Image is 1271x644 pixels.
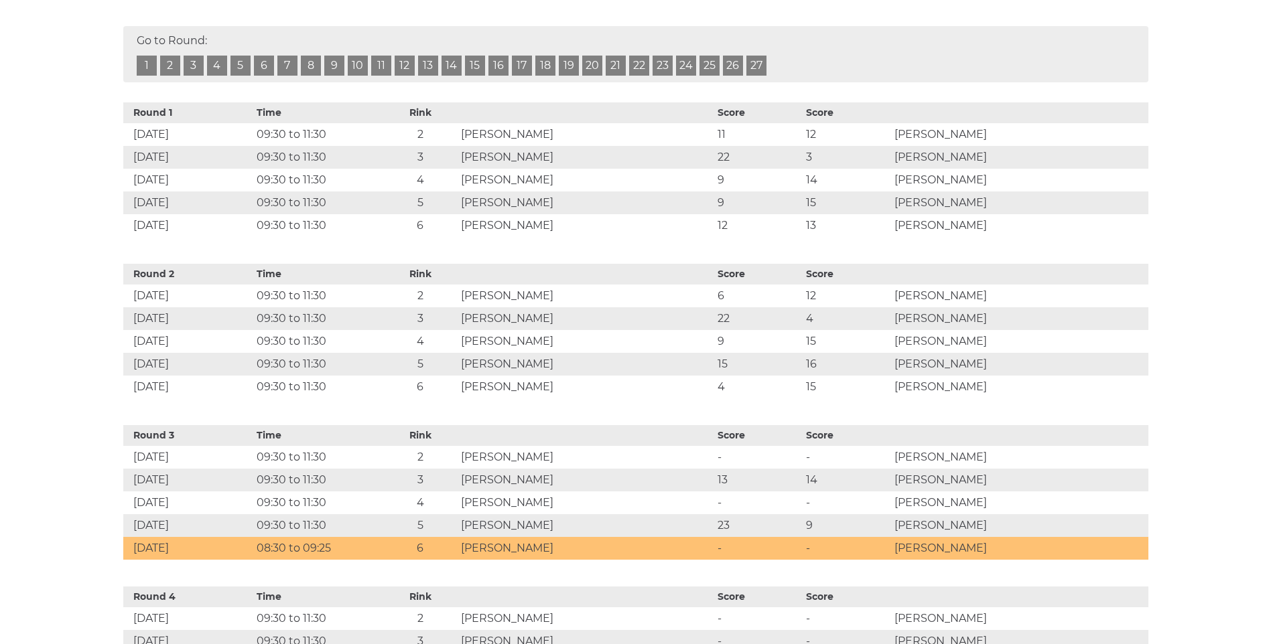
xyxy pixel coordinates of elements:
[535,56,555,76] a: 18
[714,264,803,285] th: Score
[803,469,891,491] td: 14
[458,214,714,237] td: [PERSON_NAME]
[714,146,803,169] td: 22
[253,469,383,491] td: 09:30 to 11:30
[714,469,803,491] td: 13
[123,446,253,469] td: [DATE]
[488,56,509,76] a: 16
[803,264,891,285] th: Score
[714,285,803,307] td: 6
[253,425,383,446] th: Time
[714,586,803,607] th: Score
[714,214,803,237] td: 12
[383,330,458,353] td: 4
[582,56,602,76] a: 20
[123,491,253,514] td: [DATE]
[253,214,383,237] td: 09:30 to 11:30
[676,56,696,76] a: 24
[418,56,438,76] a: 13
[383,146,458,169] td: 3
[383,353,458,376] td: 5
[458,146,714,169] td: [PERSON_NAME]
[803,307,891,330] td: 4
[699,56,720,76] a: 25
[803,586,891,607] th: Score
[803,214,891,237] td: 13
[714,307,803,330] td: 22
[123,146,253,169] td: [DATE]
[891,123,1148,146] td: [PERSON_NAME]
[458,446,714,469] td: [PERSON_NAME]
[803,146,891,169] td: 3
[714,491,803,514] td: -
[137,56,157,76] a: 1
[253,123,383,146] td: 09:30 to 11:30
[301,56,321,76] a: 8
[383,191,458,214] td: 5
[123,191,253,214] td: [DATE]
[123,514,253,537] td: [DATE]
[714,102,803,123] th: Score
[383,214,458,237] td: 6
[714,537,803,560] td: -
[458,491,714,514] td: [PERSON_NAME]
[803,330,891,353] td: 15
[714,330,803,353] td: 9
[383,264,458,285] th: Rink
[123,586,253,607] th: Round 4
[348,56,368,76] a: 10
[714,376,803,398] td: 4
[383,469,458,491] td: 3
[123,285,253,307] td: [DATE]
[458,376,714,398] td: [PERSON_NAME]
[160,56,180,76] a: 2
[442,56,462,76] a: 14
[891,285,1148,307] td: [PERSON_NAME]
[253,376,383,398] td: 09:30 to 11:30
[803,376,891,398] td: 15
[803,537,891,560] td: -
[123,169,253,191] td: [DATE]
[803,425,891,446] th: Score
[123,425,253,446] th: Round 3
[803,285,891,307] td: 12
[465,56,485,76] a: 15
[714,191,803,214] td: 9
[254,56,274,76] a: 6
[253,537,383,560] td: 08:30 to 09:25
[230,56,251,76] a: 5
[891,376,1148,398] td: [PERSON_NAME]
[458,330,714,353] td: [PERSON_NAME]
[383,514,458,537] td: 5
[383,123,458,146] td: 2
[253,102,383,123] th: Time
[458,469,714,491] td: [PERSON_NAME]
[458,514,714,537] td: [PERSON_NAME]
[253,607,383,630] td: 09:30 to 11:30
[891,537,1148,560] td: [PERSON_NAME]
[714,446,803,469] td: -
[123,469,253,491] td: [DATE]
[253,446,383,469] td: 09:30 to 11:30
[383,376,458,398] td: 6
[746,56,766,76] a: 27
[714,123,803,146] td: 11
[123,123,253,146] td: [DATE]
[458,191,714,214] td: [PERSON_NAME]
[803,123,891,146] td: 12
[324,56,344,76] a: 9
[714,353,803,376] td: 15
[714,607,803,630] td: -
[395,56,415,76] a: 12
[253,264,383,285] th: Time
[723,56,743,76] a: 26
[253,191,383,214] td: 09:30 to 11:30
[123,307,253,330] td: [DATE]
[458,607,714,630] td: [PERSON_NAME]
[891,607,1148,630] td: [PERSON_NAME]
[383,607,458,630] td: 2
[371,56,391,76] a: 11
[653,56,673,76] a: 23
[803,169,891,191] td: 14
[559,56,579,76] a: 19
